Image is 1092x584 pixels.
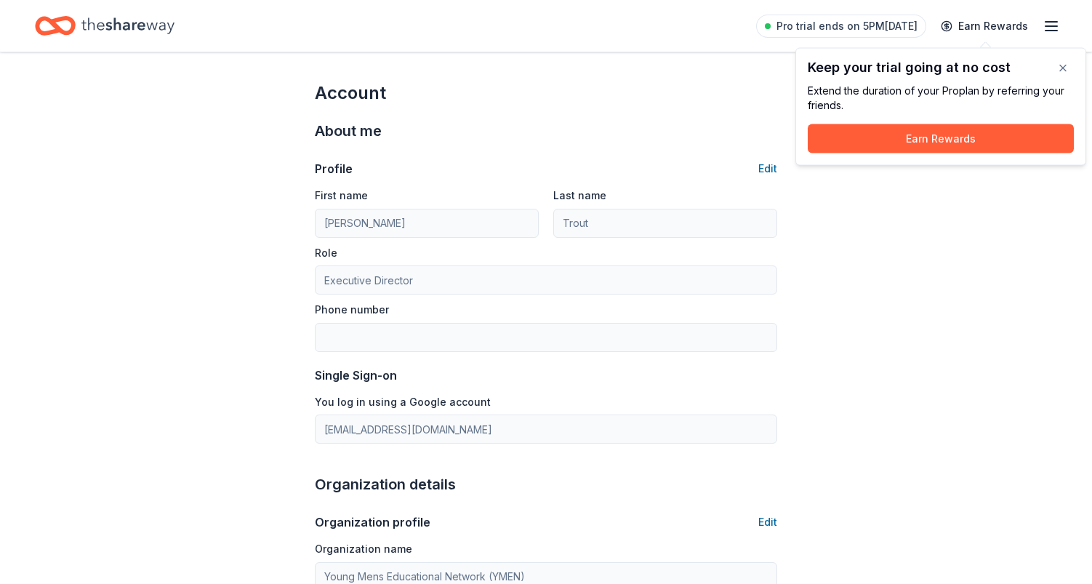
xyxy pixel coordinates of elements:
[756,15,926,38] a: Pro trial ends on 5PM[DATE]
[315,542,412,556] label: Organization name
[808,84,1074,113] div: Extend the duration of your Pro plan by referring your friends.
[315,367,777,384] div: Single Sign-on
[315,303,389,317] label: Phone number
[315,81,777,105] div: Account
[315,513,430,531] div: Organization profile
[315,160,353,177] div: Profile
[776,17,918,35] span: Pro trial ends on 5PM[DATE]
[758,513,777,531] button: Edit
[315,395,491,409] label: You log in using a Google account
[315,246,337,260] label: Role
[808,124,1074,153] button: Earn Rewards
[932,13,1037,39] a: Earn Rewards
[35,9,174,43] a: Home
[553,188,606,203] label: Last name
[315,119,777,143] div: About me
[315,188,368,203] label: First name
[808,60,1074,75] div: Keep your trial going at no cost
[315,473,777,496] div: Organization details
[758,160,777,177] button: Edit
